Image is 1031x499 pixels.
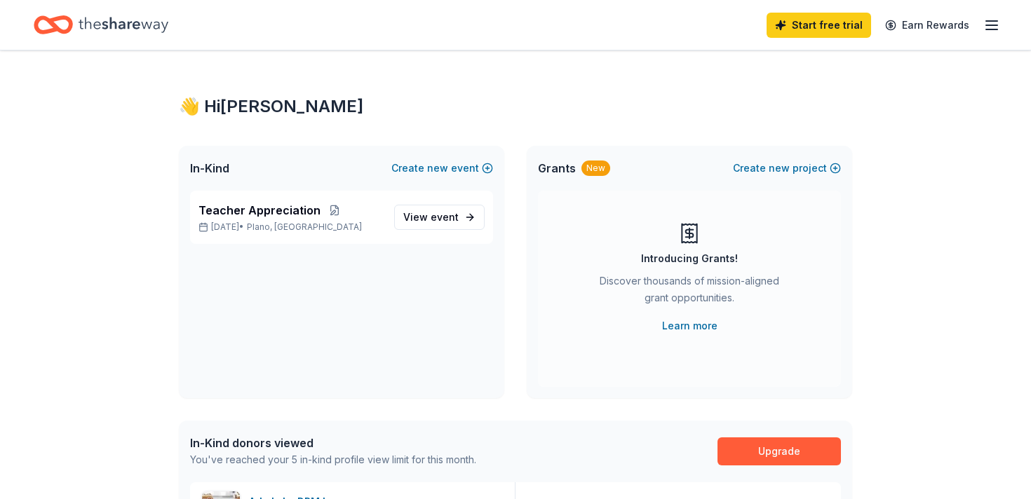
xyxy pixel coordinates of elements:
a: View event [394,205,485,230]
span: new [427,160,448,177]
a: Start free trial [767,13,871,38]
a: Earn Rewards [877,13,978,38]
span: In-Kind [190,160,229,177]
div: New [581,160,610,176]
span: Plano, [GEOGRAPHIC_DATA] [247,221,362,233]
p: [DATE] • [198,221,383,233]
button: Createnewevent [391,160,493,177]
span: View [403,209,459,226]
div: You've reached your 5 in-kind profile view limit for this month. [190,451,476,468]
div: In-Kind donors viewed [190,435,476,451]
span: Grants [538,160,576,177]
span: Teacher Appreciation [198,202,321,219]
span: new [769,160,790,177]
a: Learn more [662,317,717,334]
div: Introducing Grants! [641,250,738,267]
button: Createnewproject [733,160,841,177]
div: 👋 Hi [PERSON_NAME] [179,95,852,118]
div: Discover thousands of mission-aligned grant opportunities. [594,273,785,312]
span: event [431,211,459,223]
a: Home [34,8,168,41]
a: Upgrade [717,437,841,465]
